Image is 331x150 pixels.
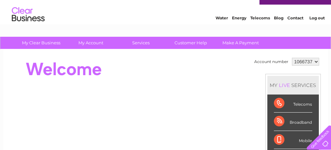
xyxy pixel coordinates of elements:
[253,56,290,67] td: Account number
[164,37,218,49] a: Customer Help
[274,95,312,113] div: Telecoms
[11,4,321,32] div: Clear Business is a trading name of Verastar Limited (registered in [GEOGRAPHIC_DATA] No. 3667643...
[216,28,228,33] a: Water
[232,28,246,33] a: Energy
[14,37,68,49] a: My Clear Business
[11,17,45,37] img: logo.png
[114,37,168,49] a: Services
[274,28,283,33] a: Blog
[278,82,292,88] div: LIVE
[207,3,253,11] a: 0333 014 3131
[274,113,312,131] div: Broadband
[309,28,325,33] a: Log out
[250,28,270,33] a: Telecoms
[274,131,312,149] div: Mobile
[287,28,303,33] a: Contact
[64,37,118,49] a: My Account
[267,76,319,95] div: MY SERVICES
[214,37,268,49] a: Make A Payment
